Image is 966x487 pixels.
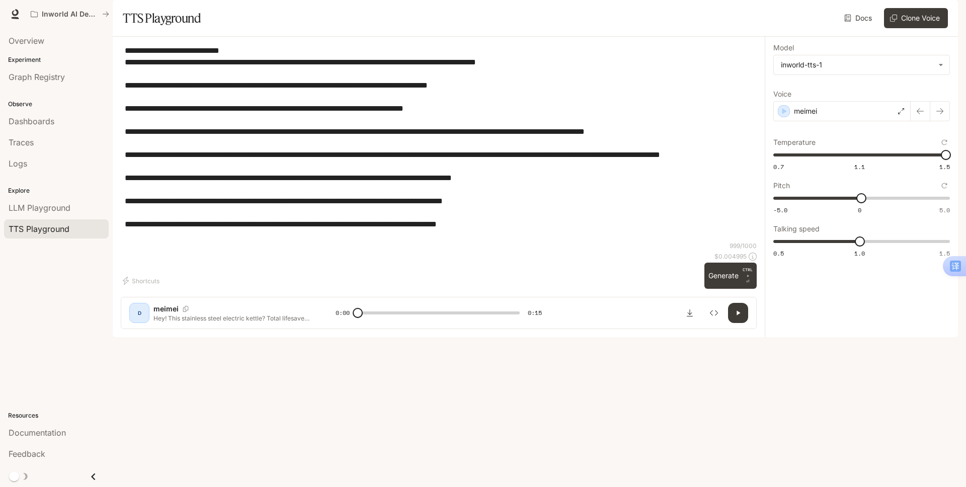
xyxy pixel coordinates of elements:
p: meimei [794,106,817,116]
span: 0.5 [773,249,784,258]
button: GenerateCTRL +⏎ [704,263,757,289]
span: 5.0 [939,206,950,214]
p: Hey! This stainless steel electric kettle? Total lifesaver. Your water’s ready in minutes, litera... [153,314,311,322]
a: Docs [842,8,876,28]
p: meimei [153,304,179,314]
button: Reset to default [939,137,950,148]
button: Copy Voice ID [179,306,193,312]
div: inworld-tts-1 [781,60,933,70]
button: Shortcuts [121,273,164,289]
p: Model [773,44,794,51]
p: Talking speed [773,225,820,232]
p: ⏎ [743,267,753,285]
p: CTRL + [743,267,753,279]
button: Inspect [704,303,724,323]
button: Reset to default [939,180,950,191]
div: inworld-tts-1 [774,55,949,74]
span: 0:00 [336,308,350,318]
button: Clone Voice [884,8,948,28]
p: Temperature [773,139,816,146]
button: Download audio [680,303,700,323]
span: 0:15 [528,308,542,318]
span: 1.1 [854,163,865,171]
p: Pitch [773,182,790,189]
span: 1.5 [939,163,950,171]
span: 0 [858,206,861,214]
span: 0.7 [773,163,784,171]
span: -5.0 [773,206,787,214]
div: D [131,305,147,321]
p: $ 0.004995 [714,252,747,261]
span: 1.5 [939,249,950,258]
span: 1.0 [854,249,865,258]
p: Voice [773,91,791,98]
button: All workspaces [26,4,114,24]
h1: TTS Playground [123,8,201,28]
p: Inworld AI Demos [42,10,98,19]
